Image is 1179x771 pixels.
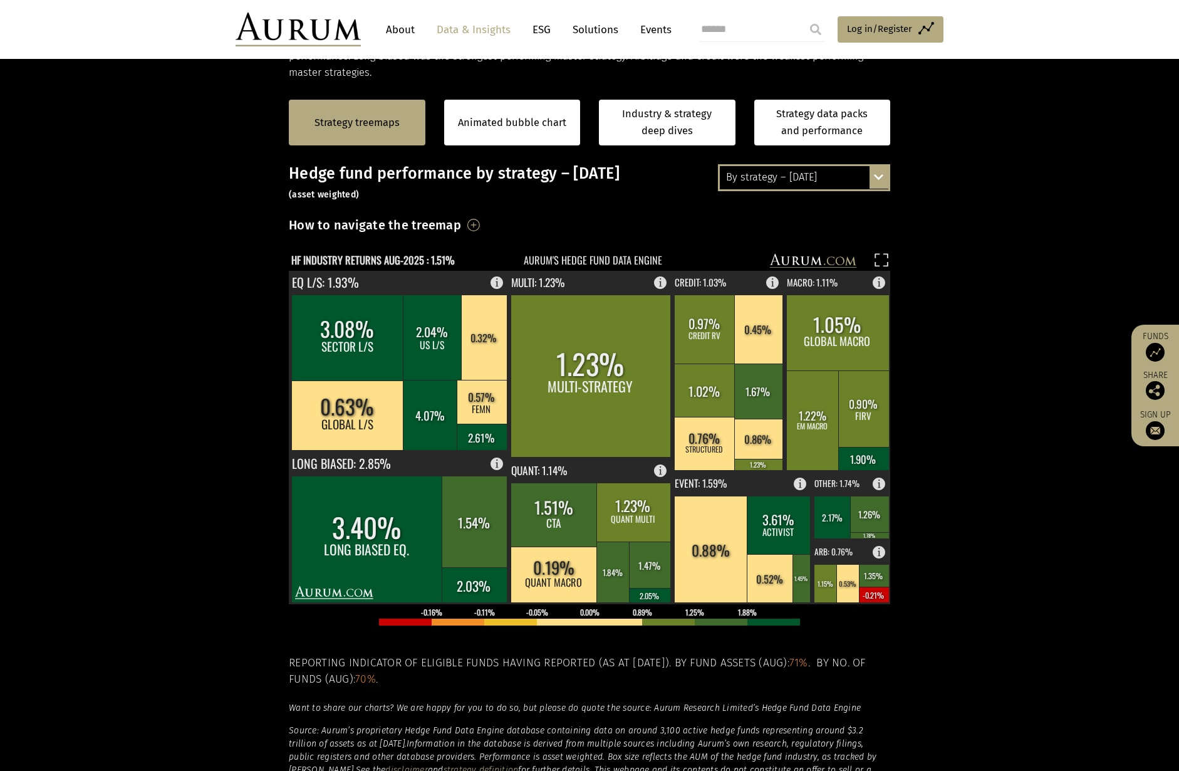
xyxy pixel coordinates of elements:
[599,100,735,145] a: Industry & strategy deep dives
[289,164,890,202] h3: Hedge fund performance by strategy – [DATE]
[1146,381,1165,400] img: Share this post
[458,115,566,131] a: Animated bubble chart
[1146,421,1165,440] img: Sign up to our newsletter
[355,673,376,686] span: 70%
[236,13,361,46] img: Aurum
[789,656,808,669] span: 71%
[634,18,672,41] a: Events
[720,166,888,189] div: By strategy – [DATE]
[566,18,625,41] a: Solutions
[847,21,912,36] span: Log in/Register
[289,189,359,200] small: (asset weighted)
[526,18,557,41] a: ESG
[289,655,890,688] h5: Reporting indicator of eligible funds having reported (as at [DATE]). By fund assets (Aug): . By ...
[314,115,400,131] a: Strategy treemaps
[1138,409,1173,440] a: Sign up
[289,725,863,749] em: Source: Aurum’s proprietary Hedge Fund Data Engine database containing data on around 3,100 activ...
[1146,343,1165,362] img: Access Funds
[289,703,861,713] em: Want to share our charts? We are happy for you to do so, but please do quote the source: Aurum Re...
[803,17,828,42] input: Submit
[754,100,891,145] a: Strategy data packs and performance
[838,16,943,43] a: Log in/Register
[380,18,421,41] a: About
[1138,331,1173,362] a: Funds
[430,18,517,41] a: Data & Insights
[289,214,461,236] h3: How to navigate the treemap
[1138,371,1173,400] div: Share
